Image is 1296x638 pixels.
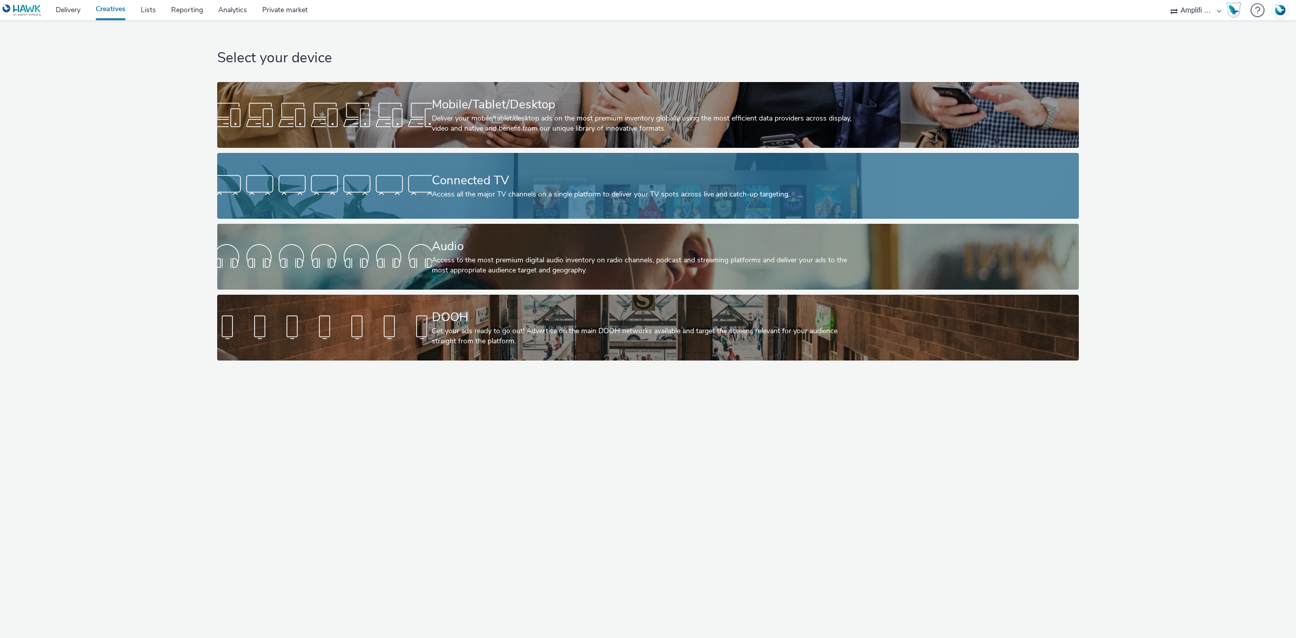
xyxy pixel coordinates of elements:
[1226,2,1245,18] a: Hawk Academy
[1226,2,1241,18] img: Hawk Academy
[432,96,861,113] div: Mobile/Tablet/Desktop
[432,189,861,200] div: Access all the major TV channels on a single platform to deliver your TV spots across live and ca...
[217,49,1079,68] h1: Select your device
[1273,3,1288,18] img: Account FR
[217,153,1079,219] a: Connected TVAccess all the major TV channels on a single platform to deliver your TV spots across...
[217,224,1079,290] a: AudioAccess to the most premium digital audio inventory on radio channels, podcast and streaming ...
[432,308,861,326] div: DOOH
[432,113,861,134] div: Deliver your mobile/tablet/desktop ads on the most premium inventory globally using the most effi...
[217,295,1079,361] a: DOOHGet your ads ready to go out! Advertise on the main DOOH networks available and target the sc...
[217,82,1079,148] a: Mobile/Tablet/DesktopDeliver your mobile/tablet/desktop ads on the most premium inventory globall...
[432,326,861,347] div: Get your ads ready to go out! Advertise on the main DOOH networks available and target the screen...
[3,4,42,17] img: undefined Logo
[432,255,861,276] div: Access to the most premium digital audio inventory on radio channels, podcast and streaming platf...
[432,172,861,189] div: Connected TV
[432,237,861,255] div: Audio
